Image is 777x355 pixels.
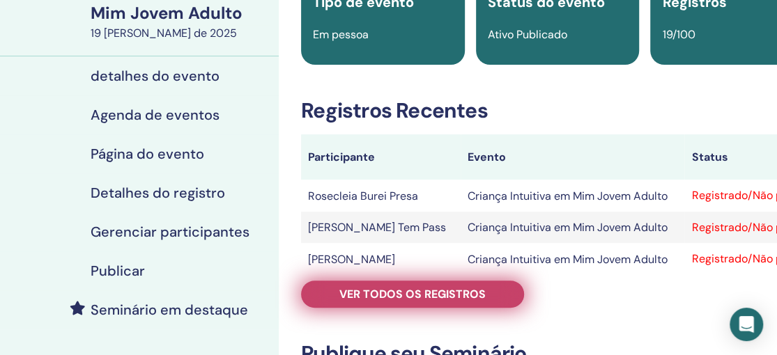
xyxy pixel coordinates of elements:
[691,150,728,164] font: Status
[662,27,695,42] font: 19/100
[730,308,763,341] div: Open Intercom Messenger
[91,223,249,241] font: Gerenciar participantes
[339,287,486,301] font: Ver todos os registros
[308,189,418,203] font: Rosecleia Burei Presa
[308,220,446,235] font: [PERSON_NAME] Tem Pass
[91,262,145,280] font: Publicar
[468,189,668,203] font: Criança Intuitiva em Mim Jovem Adulto
[468,220,668,235] font: Criança Intuitiva em Mim Jovem Adulto
[313,27,369,42] font: Em pessoa
[91,184,225,202] font: Detalhes do registro
[308,150,375,164] font: Participante
[301,281,524,308] a: Ver todos os registros
[91,67,220,85] font: detalhes do evento
[308,252,395,267] font: [PERSON_NAME]
[468,252,668,267] font: Criança Intuitiva em Mim Jovem Adulto
[91,106,220,124] font: Agenda de eventos
[301,97,488,124] font: Registros Recentes
[91,301,248,319] font: Seminário em destaque
[91,145,204,163] font: Página do evento
[468,150,506,164] font: Evento
[91,26,237,40] font: 19 [PERSON_NAME] de 2025
[488,27,567,42] font: Ativo Publicado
